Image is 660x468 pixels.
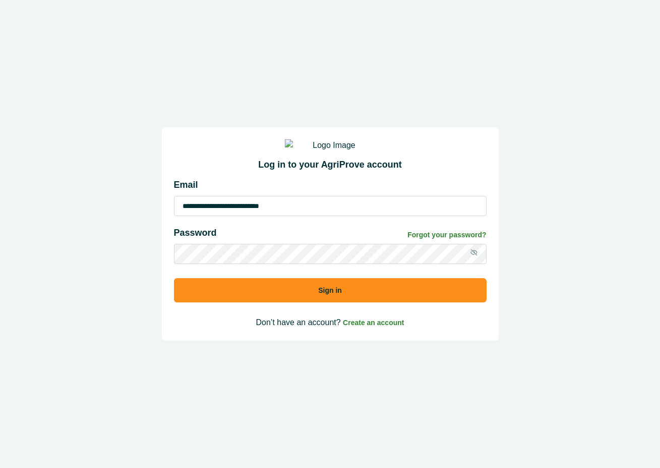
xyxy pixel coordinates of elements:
p: Don’t have an account? [174,317,487,329]
img: Logo Image [285,139,376,151]
a: Create an account [343,318,404,327]
button: Sign in [174,278,487,302]
h2: Log in to your AgriProve account [174,160,487,171]
a: Forgot your password? [407,230,486,240]
p: Password [174,226,217,240]
p: Email [174,178,487,192]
